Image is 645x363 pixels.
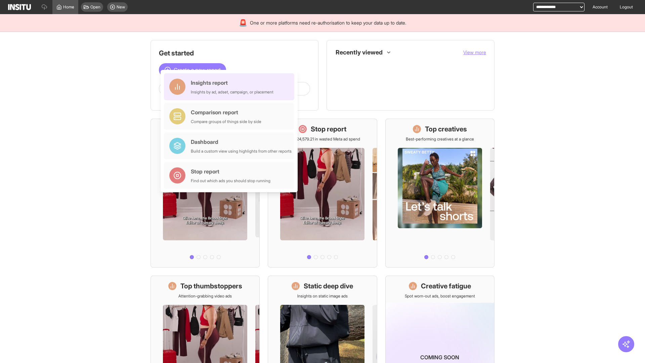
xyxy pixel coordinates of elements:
[63,4,74,10] span: Home
[159,48,310,58] h1: Get started
[90,4,100,10] span: Open
[180,281,242,291] h1: Top thumbstoppers
[268,119,377,268] a: Stop reportSave £24,579.21 in wasted Meta ad spend
[191,108,261,116] div: Comparison report
[191,119,261,124] div: Compare groups of things side by side
[250,19,406,26] span: One or more platforms need re-authorisation to keep your data up to date.
[191,167,270,175] div: Stop report
[174,66,221,74] span: Create a new report
[191,178,270,184] div: Find out which ads you should stop running
[178,293,232,299] p: Attention-grabbing video ads
[191,138,292,146] div: Dashboard
[425,124,467,134] h1: Top creatives
[304,281,353,291] h1: Static deep dive
[463,49,486,56] button: View more
[285,136,360,142] p: Save £24,579.21 in wasted Meta ad spend
[191,79,273,87] div: Insights report
[385,119,494,268] a: Top creativesBest-performing creatives at a glance
[406,136,474,142] p: Best-performing creatives at a glance
[117,4,125,10] span: New
[150,119,260,268] a: What's live nowSee all active ads instantly
[191,149,292,154] div: Build a custom view using highlights from other reports
[463,49,486,55] span: View more
[311,124,346,134] h1: Stop report
[159,63,226,77] button: Create a new report
[239,18,247,28] div: 🚨
[191,89,273,95] div: Insights by ad, adset, campaign, or placement
[8,4,31,10] img: Logo
[297,293,348,299] p: Insights on static image ads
